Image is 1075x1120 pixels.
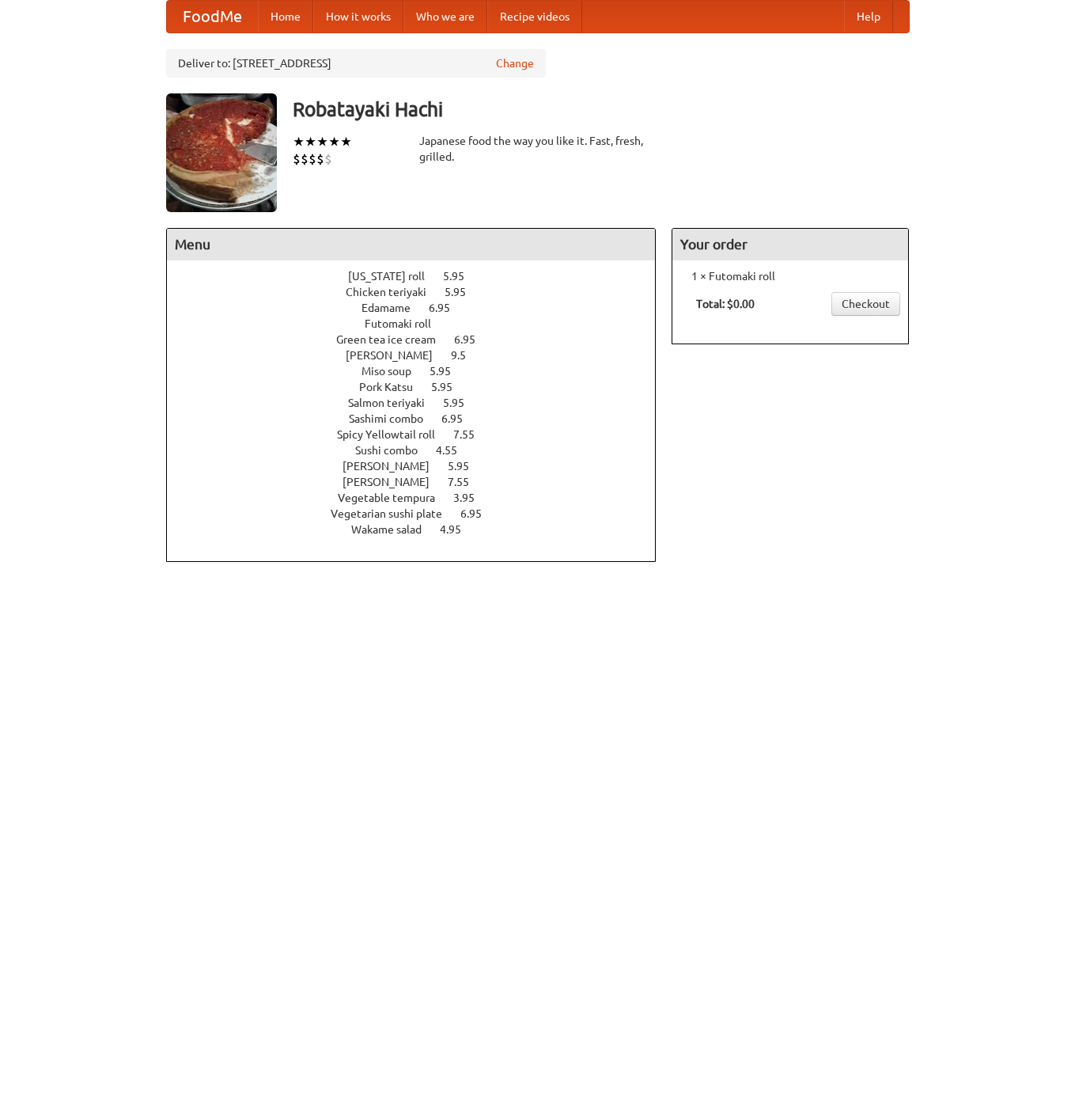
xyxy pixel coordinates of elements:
[316,150,324,168] li: $
[343,476,498,488] a: [PERSON_NAME] 7.55
[696,298,755,310] b: Total: $0.00
[429,302,466,314] span: 6.95
[454,333,491,346] span: 6.95
[448,460,485,473] span: 5.95
[430,365,467,378] span: 5.95
[301,150,308,168] li: $
[496,55,534,71] a: Change
[443,397,480,409] span: 5.95
[365,317,447,330] span: Futomaki roll
[340,133,352,150] li: ★
[361,365,427,378] span: Miso soup
[453,428,490,441] span: 7.55
[355,444,486,457] a: Sushi combo 4.55
[258,1,313,32] a: Home
[441,412,479,425] span: 6.95
[167,229,656,260] h4: Menu
[440,523,477,536] span: 4.95
[448,476,485,488] span: 7.55
[348,270,441,283] span: [US_STATE] roll
[403,1,487,32] a: Who we are
[336,333,505,346] a: Green tea ice cream 6.95
[351,523,437,536] span: Wakame salad
[293,93,910,125] h3: Robatayaki Hachi
[338,492,451,504] span: Vegetable tempura
[359,381,482,393] a: Pork Katsu 5.95
[343,460,498,473] a: [PERSON_NAME] 5.95
[293,150,301,168] li: $
[348,397,441,409] span: Salmon teriyaki
[359,381,429,393] span: Pork Katsu
[453,492,490,504] span: 3.95
[166,93,277,212] img: angular.jpg
[831,292,900,316] a: Checkout
[672,229,908,260] h4: Your order
[305,133,316,150] li: ★
[348,270,494,283] a: [US_STATE] roll 5.95
[355,444,433,457] span: Sushi combo
[365,317,476,330] a: Futomaki roll
[346,286,442,298] span: Chicken teriyaki
[361,302,479,314] a: Edamame 6.95
[844,1,893,32] a: Help
[166,49,546,78] div: Deliver to: [STREET_ADDRESS]
[337,428,451,441] span: Spicy Yellowtail roll
[346,349,449,362] span: [PERSON_NAME]
[445,286,482,298] span: 5.95
[316,133,328,150] li: ★
[346,349,495,362] a: [PERSON_NAME] 9.5
[308,150,316,168] li: $
[680,268,900,284] li: 1 × Futomaki roll
[324,150,332,168] li: $
[338,492,504,504] a: Vegetable tempura 3.95
[343,476,445,488] span: [PERSON_NAME]
[451,349,482,362] span: 9.5
[167,1,258,32] a: FoodMe
[436,444,473,457] span: 4.55
[313,1,403,32] a: How it works
[346,286,495,298] a: Chicken teriyaki 5.95
[348,397,494,409] a: Salmon teriyaki 5.95
[349,412,439,425] span: Sashimi combo
[349,412,492,425] a: Sashimi combo 6.95
[419,133,657,165] div: Japanese food the way you like it. Fast, fresh, grilled.
[336,333,452,346] span: Green tea ice cream
[460,507,498,520] span: 6.95
[331,507,511,520] a: Vegetarian sushi plate 6.95
[337,428,504,441] a: Spicy Yellowtail roll 7.55
[431,381,468,393] span: 5.95
[487,1,582,32] a: Recipe videos
[331,507,458,520] span: Vegetarian sushi plate
[361,365,480,378] a: Miso soup 5.95
[443,270,480,283] span: 5.95
[343,460,445,473] span: [PERSON_NAME]
[293,133,305,150] li: ★
[328,133,340,150] li: ★
[361,302,426,314] span: Edamame
[351,523,490,536] a: Wakame salad 4.95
